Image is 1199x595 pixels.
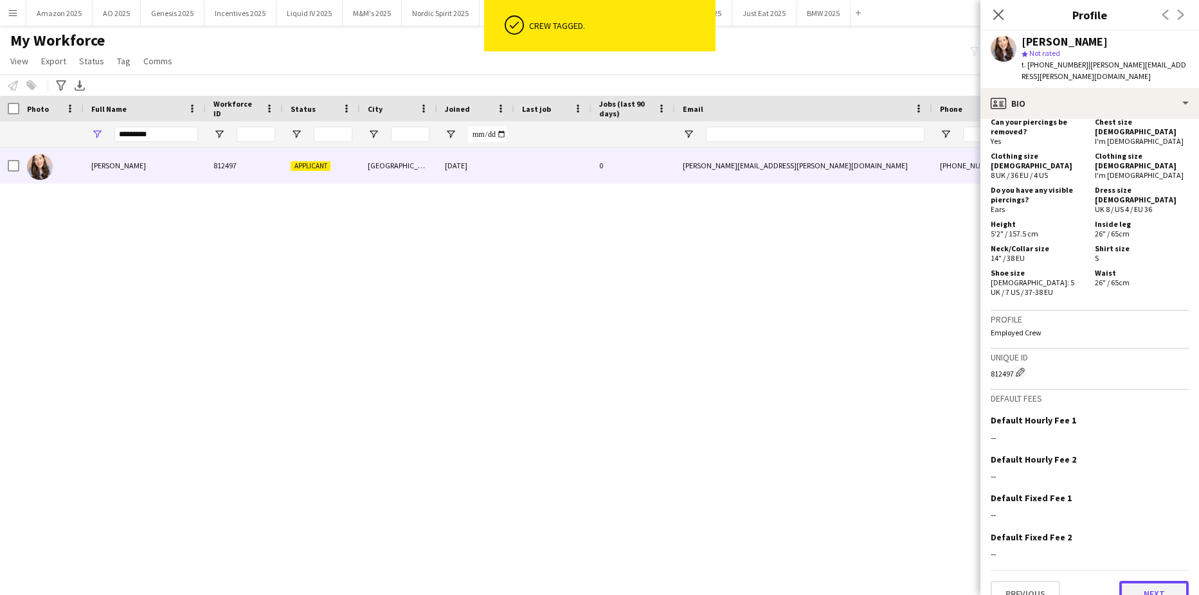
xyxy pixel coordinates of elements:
span: [PERSON_NAME] [91,161,146,170]
h5: Chest size [DEMOGRAPHIC_DATA] [1095,117,1189,136]
h5: Dress size [DEMOGRAPHIC_DATA] [1095,185,1189,204]
span: My Workforce [10,31,105,50]
span: Jobs (last 90 days) [599,99,652,118]
app-action-btn: Export XLSX [72,78,87,93]
button: Open Filter Menu [940,129,951,140]
span: I'm [DEMOGRAPHIC_DATA] [1095,170,1184,180]
app-action-btn: Advanced filters [53,78,69,93]
input: Email Filter Input [706,127,924,142]
input: Joined Filter Input [468,127,507,142]
span: 5'2" / 157.5 cm [991,229,1038,238]
h3: Profile [991,314,1189,325]
span: [DEMOGRAPHIC_DATA]: 5 UK / 7 US / 37-38 EU [991,278,1074,297]
div: [DATE] [437,148,514,183]
p: Employed Crew [991,328,1189,337]
span: Export [41,55,66,67]
span: Full Name [91,104,127,114]
h5: Shoe size [991,268,1085,278]
span: Applicant [291,161,330,171]
button: Genesis 2025 [141,1,204,26]
span: Comms [143,55,172,67]
button: Open Filter Menu [213,129,225,140]
span: 8 UK / 36 EU / 4 US [991,170,1048,180]
h3: Default fees [991,393,1189,404]
button: BMW 2025 [797,1,851,26]
span: View [10,55,28,67]
input: Workforce ID Filter Input [237,127,275,142]
input: City Filter Input [391,127,429,142]
a: Status [74,53,109,69]
a: Tag [112,53,136,69]
h5: Waist [1095,268,1189,278]
span: 26" / 65cm [1095,278,1130,287]
div: [PERSON_NAME][EMAIL_ADDRESS][PERSON_NAME][DOMAIN_NAME] [675,148,932,183]
span: UK 8 / US 4 / EU 36 [1095,204,1152,214]
span: Tag [117,55,131,67]
span: City [368,104,383,114]
span: Joined [445,104,470,114]
a: Comms [138,53,177,69]
button: Open Filter Menu [91,129,103,140]
button: Open Filter Menu [368,129,379,140]
h5: Height [991,219,1085,229]
a: Export [36,53,71,69]
span: | [PERSON_NAME][EMAIL_ADDRESS][PERSON_NAME][DOMAIN_NAME] [1022,60,1186,81]
button: Nordic Spirit 2025 [402,1,480,26]
div: 812497 [206,148,283,183]
span: Not rated [1029,48,1060,58]
div: [GEOGRAPHIC_DATA] [360,148,437,183]
span: Workforce ID [213,99,260,118]
button: Old Spice 2025 [480,1,548,26]
span: Status [79,55,104,67]
button: Just Eat 2025 [732,1,797,26]
span: 26" / 65cm [1095,229,1130,238]
h5: Shirt size [1095,244,1189,253]
h3: Profile [980,6,1199,23]
div: [PHONE_NUMBER] [932,148,1097,183]
span: Yes [991,136,1001,146]
input: Full Name Filter Input [114,127,198,142]
span: Phone [940,104,962,114]
h5: Can your piercings be removed? [991,117,1085,136]
span: Status [291,104,316,114]
h3: Default Fixed Fee 2 [991,531,1072,543]
div: -- [991,432,1189,443]
button: M&M's 2025 [343,1,402,26]
h5: Clothing size [DEMOGRAPHIC_DATA] [1095,151,1189,170]
h5: Inside leg [1095,219,1189,229]
input: Phone Filter Input [963,127,1089,142]
div: 812497 [991,366,1189,378]
div: [PERSON_NAME] [1022,36,1108,48]
button: Amazon 2025 [26,1,93,26]
h5: Neck/Collar size [991,244,1085,253]
h3: Unique ID [991,351,1189,363]
h3: Default Fixed Fee 1 [991,492,1072,504]
div: -- [991,548,1189,560]
div: Crew tagged. [529,20,710,31]
span: Email [683,104,703,114]
div: -- [991,470,1189,482]
span: Ears [991,204,1005,214]
span: t. [PHONE_NUMBER] [1022,60,1088,69]
img: Beth Lyons [27,154,53,180]
span: 14" / 38 EU [991,253,1025,263]
h3: Default Hourly Fee 1 [991,414,1076,426]
div: Bio [980,88,1199,119]
button: AO 2025 [93,1,141,26]
span: I'm [DEMOGRAPHIC_DATA] [1095,136,1184,146]
button: Open Filter Menu [683,129,694,140]
h3: Default Hourly Fee 2 [991,454,1076,465]
div: -- [991,509,1189,520]
span: S [1095,253,1099,263]
button: Incentives 2025 [204,1,276,26]
button: Open Filter Menu [445,129,456,140]
button: Liquid IV 2025 [276,1,343,26]
span: Last job [522,104,551,114]
input: Status Filter Input [314,127,352,142]
h5: Clothing size [DEMOGRAPHIC_DATA] [991,151,1085,170]
button: Open Filter Menu [291,129,302,140]
a: View [5,53,33,69]
span: Photo [27,104,49,114]
div: 0 [591,148,675,183]
h5: Do you have any visible piercings? [991,185,1085,204]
